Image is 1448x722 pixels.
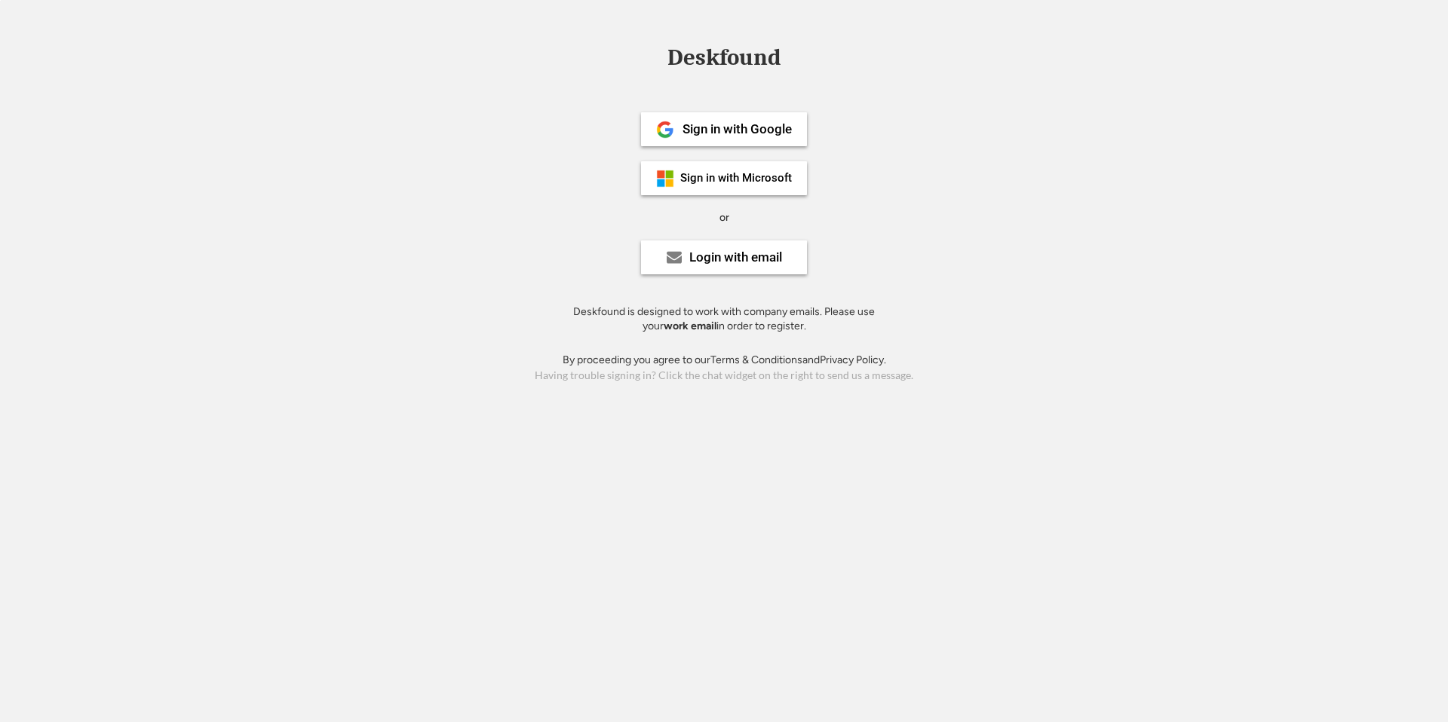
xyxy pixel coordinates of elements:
[820,353,886,366] a: Privacy Policy.
[683,123,792,136] div: Sign in with Google
[719,210,729,225] div: or
[710,353,802,366] a: Terms & Conditions
[563,353,886,368] div: By proceeding you agree to our and
[680,173,792,184] div: Sign in with Microsoft
[656,170,674,188] img: ms-symbollockup_mssymbol_19.png
[664,320,716,332] strong: work email
[660,46,788,69] div: Deskfound
[689,251,782,264] div: Login with email
[656,121,674,139] img: 1024px-Google__G__Logo.svg.png
[554,304,894,334] div: Deskfound is designed to work with company emails. Please use your in order to register.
